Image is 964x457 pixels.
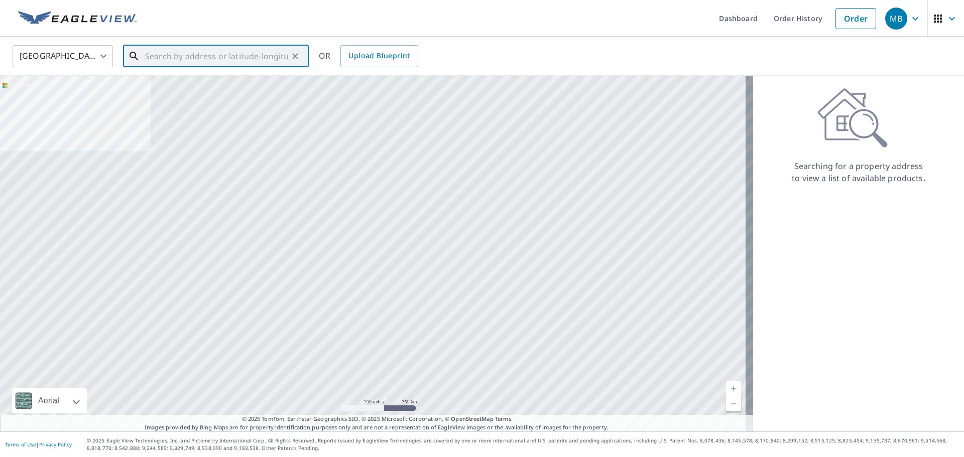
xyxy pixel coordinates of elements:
div: Aerial [35,388,62,413]
p: © 2025 Eagle View Technologies, Inc. and Pictometry International Corp. All Rights Reserved. Repo... [87,437,959,452]
a: Privacy Policy [39,441,72,448]
p: Searching for a property address to view a list of available products. [791,160,926,184]
p: | [5,441,72,447]
div: MB [885,8,907,30]
a: Terms of Use [5,441,36,448]
div: Aerial [12,388,87,413]
a: Order [835,8,876,29]
button: Clear [288,49,302,63]
img: EV Logo [18,11,137,26]
span: Upload Blueprint [348,50,410,62]
input: Search by address or latitude-longitude [145,42,288,70]
span: © 2025 TomTom, Earthstar Geographics SIO, © 2025 Microsoft Corporation, © [242,415,512,423]
a: Current Level 5, Zoom Out [726,396,741,411]
a: Terms [495,415,512,422]
a: Current Level 5, Zoom In [726,381,741,396]
div: OR [319,45,418,67]
a: OpenStreetMap [451,415,493,422]
a: Upload Blueprint [340,45,418,67]
div: [GEOGRAPHIC_DATA] [13,42,113,70]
